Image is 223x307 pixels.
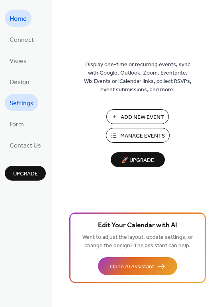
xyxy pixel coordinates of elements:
[10,13,27,25] span: Home
[110,263,154,271] span: Open AI Assistant
[120,132,165,140] span: Manage Events
[98,257,177,275] button: Open AI Assistant
[10,97,33,110] span: Settings
[98,220,177,231] span: Edit Your Calendar with AI
[10,76,29,89] span: Design
[5,115,29,132] a: Form
[115,155,160,166] span: 🚀 Upgrade
[82,232,193,251] span: Want to adjust the layout, update settings, or change the design? The assistant can help.
[5,94,38,111] a: Settings
[10,55,27,67] span: Views
[5,31,39,48] a: Connect
[5,10,31,27] a: Home
[106,109,169,124] button: Add New Event
[10,140,41,152] span: Contact Us
[10,118,24,131] span: Form
[5,73,34,90] a: Design
[106,128,170,143] button: Manage Events
[5,136,46,153] a: Contact Us
[10,34,34,46] span: Connect
[5,52,31,69] a: Views
[5,166,46,181] button: Upgrade
[13,170,38,178] span: Upgrade
[121,113,164,122] span: Add New Event
[84,61,192,94] span: Display one-time or recurring events, sync with Google, Outlook, Zoom, Eventbrite, Wix Events or ...
[111,152,165,167] button: 🚀 Upgrade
